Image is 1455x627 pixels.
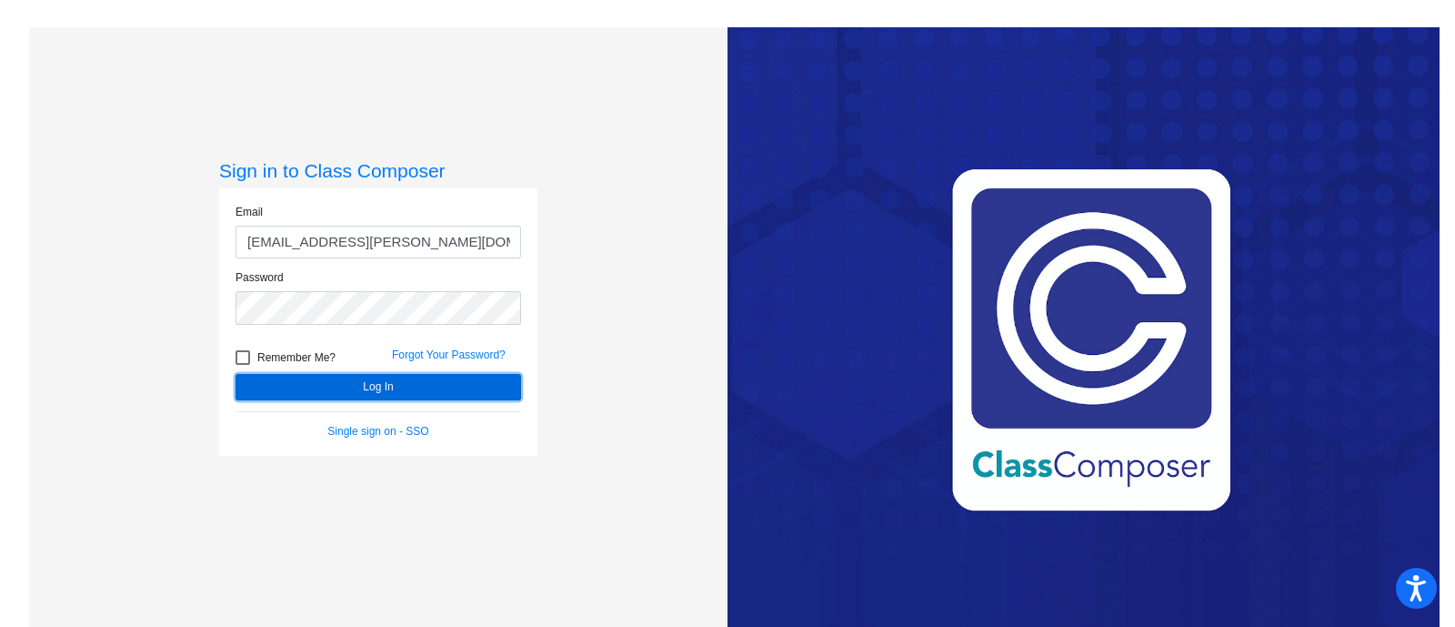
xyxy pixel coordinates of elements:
[236,204,263,220] label: Email
[236,374,521,400] button: Log In
[392,349,506,361] a: Forgot Your Password?
[236,269,284,286] label: Password
[257,347,336,369] span: Remember Me?
[327,425,428,438] a: Single sign on - SSO
[219,159,537,182] h3: Sign in to Class Composer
